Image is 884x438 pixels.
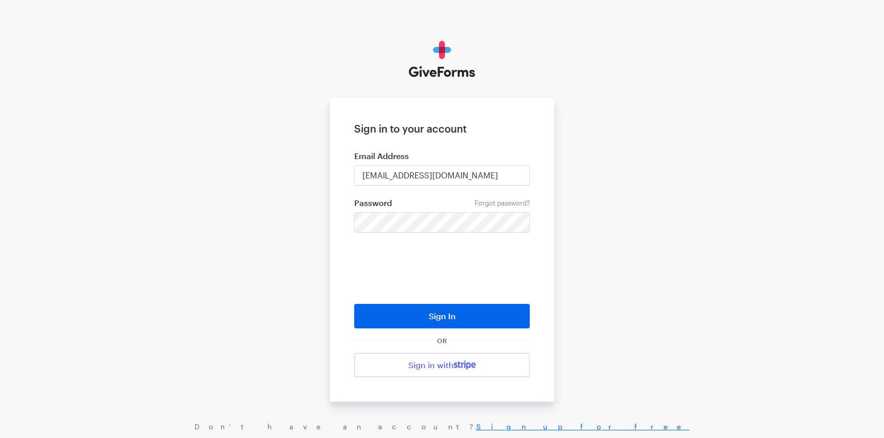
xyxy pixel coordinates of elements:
h1: Sign in to your account [354,122,530,135]
label: Email Address [354,151,530,161]
img: GiveForms [409,41,476,78]
a: Sign up for free [476,422,690,431]
div: Don’t have an account? [10,422,874,431]
span: OR [435,337,449,345]
img: stripe-07469f1003232ad58a8838275b02f7af1ac9ba95304e10fa954b414cd571f63b.svg [454,360,476,370]
a: Sign in with [354,353,530,377]
button: Sign In [354,304,530,328]
label: Password [354,198,530,208]
a: Forgot password? [475,199,530,207]
iframe: reCAPTCHA [364,248,520,288]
